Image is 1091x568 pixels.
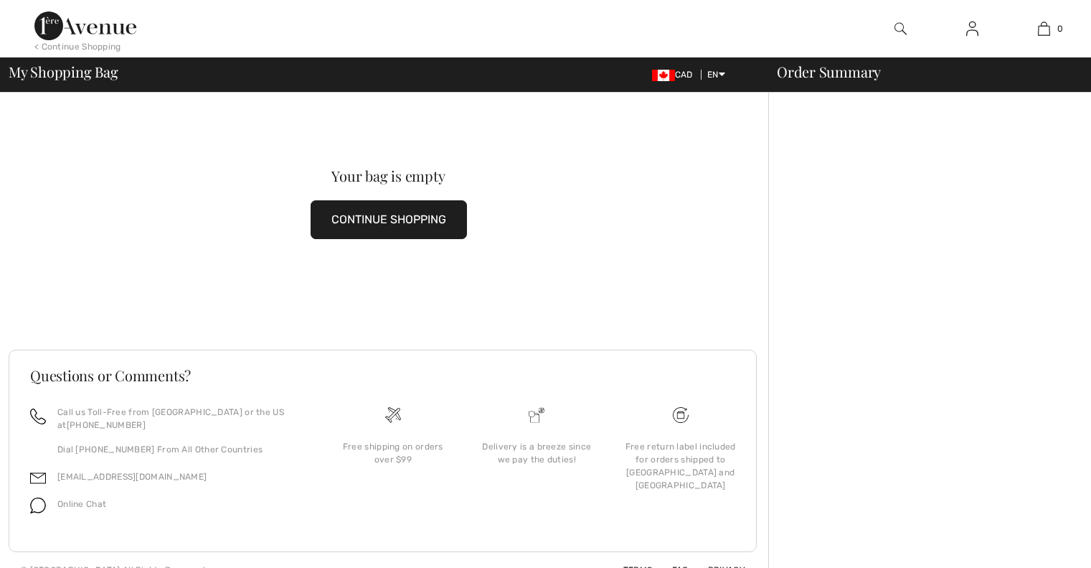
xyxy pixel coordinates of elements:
span: CAD [652,70,699,80]
span: My Shopping Bag [9,65,118,79]
p: Call us Toll-Free from [GEOGRAPHIC_DATA] or the US at [57,406,304,432]
div: < Continue Shopping [34,40,121,53]
a: [EMAIL_ADDRESS][DOMAIN_NAME] [57,472,207,482]
button: CONTINUE SHOPPING [311,200,467,239]
div: Order Summary [760,65,1082,79]
div: Free shipping on orders over $99 [333,440,453,466]
img: search the website [894,20,907,37]
h3: Questions or Comments? [30,368,735,383]
p: Dial [PHONE_NUMBER] From All Other Countries [57,443,304,456]
div: Free return label included for orders shipped to [GEOGRAPHIC_DATA] and [GEOGRAPHIC_DATA] [620,440,741,492]
span: EN [707,70,725,80]
a: Sign In [955,20,990,38]
div: Delivery is a breeze since we pay the duties! [476,440,597,466]
a: [PHONE_NUMBER] [67,420,146,430]
img: Canadian Dollar [652,70,675,81]
img: Free shipping on orders over $99 [385,407,401,423]
div: Your bag is empty [47,169,730,183]
img: My Bag [1038,20,1050,37]
img: 1ère Avenue [34,11,136,40]
img: Delivery is a breeze since we pay the duties! [529,407,544,423]
img: My Info [966,20,978,37]
span: Online Chat [57,499,106,509]
span: 0 [1057,22,1063,35]
img: chat [30,498,46,513]
img: Free shipping on orders over $99 [673,407,689,423]
img: email [30,470,46,486]
a: 0 [1009,20,1079,37]
img: call [30,409,46,424]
